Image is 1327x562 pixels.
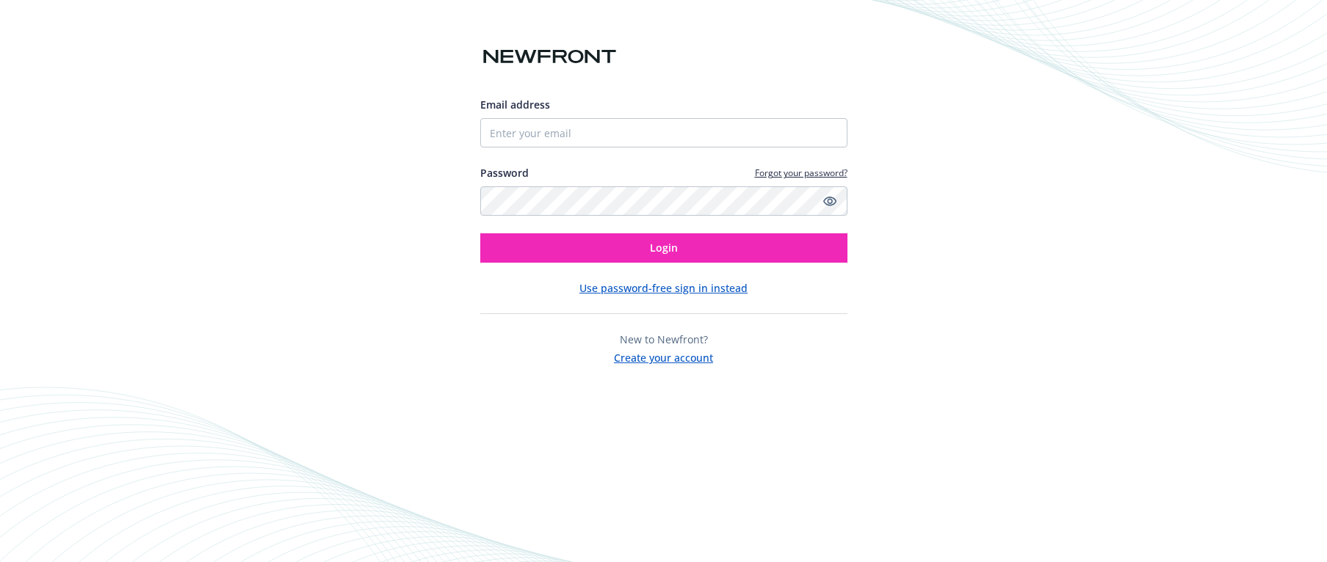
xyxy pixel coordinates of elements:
a: Forgot your password? [755,167,847,179]
input: Enter your email [480,118,847,147]
button: Login [480,233,847,263]
input: Enter your password [480,186,847,216]
span: Login [650,241,678,255]
button: Use password-free sign in instead [579,280,748,296]
img: Newfront logo [480,44,619,70]
label: Password [480,165,529,180]
span: New to Newfront? [620,332,708,346]
a: Show password [821,192,839,210]
span: Email address [480,98,550,112]
button: Create your account [614,347,713,365]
